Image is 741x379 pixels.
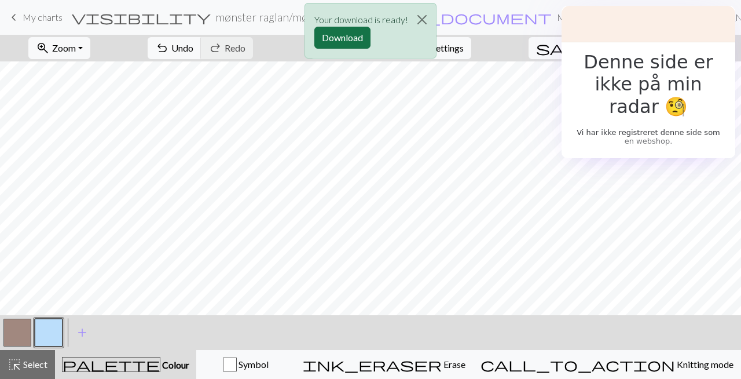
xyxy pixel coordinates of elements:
span: highlight_alt [8,356,21,373]
button: Close [408,3,436,36]
button: Erase [295,350,473,379]
p: Vi har ikke registreret denne side som en webshop. [574,128,723,145]
span: call_to_action [480,356,675,373]
span: palette [63,356,160,373]
p: Your download is ready! [314,13,408,27]
button: Knitting mode [473,350,741,379]
h2: Denne side er ikke på min radar 🧐 [574,51,723,118]
span: Knitting mode [675,359,733,370]
button: Symbol [196,350,295,379]
span: ink_eraser [303,356,442,373]
span: add [75,325,89,341]
button: Download [314,27,370,49]
span: Symbol [237,359,269,370]
span: Erase [442,359,465,370]
button: Colour [55,350,196,379]
span: Colour [160,359,189,370]
span: Select [21,359,47,370]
